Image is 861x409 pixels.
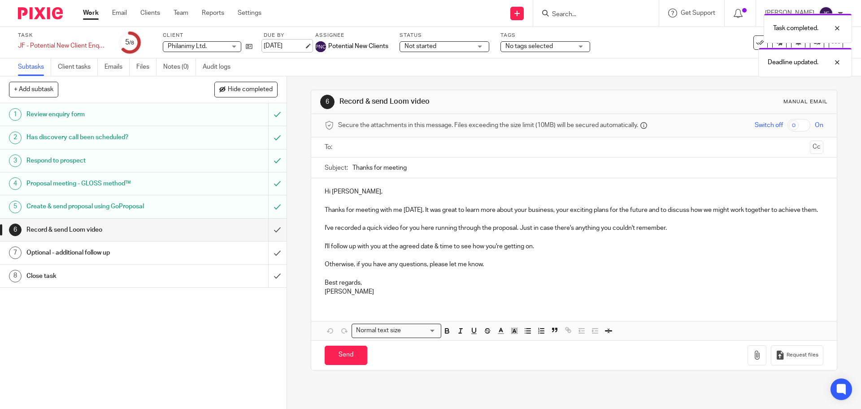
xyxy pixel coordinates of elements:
[83,9,99,18] a: Work
[26,269,182,283] h1: Close task
[325,278,823,287] p: Best regards,
[26,200,182,213] h1: Create & send proposal using GoProposal
[315,41,326,52] img: svg%3E
[18,7,63,19] img: Pixie
[112,9,127,18] a: Email
[328,42,388,51] span: Potential New Clients
[168,43,207,49] span: Philanimy Ltd.
[9,246,22,259] div: 7
[815,121,823,130] span: On
[104,58,130,76] a: Emails
[264,32,304,39] label: Due by
[315,32,388,39] label: Assignee
[352,324,441,338] div: Search for option
[325,163,348,172] label: Subject:
[214,82,278,97] button: Hide completed
[125,37,134,48] div: 5
[26,108,182,121] h1: Review enquiry form
[228,86,273,93] span: Hide completed
[140,9,160,18] a: Clients
[354,326,403,335] span: Normal text size
[755,121,783,130] span: Switch off
[26,154,182,167] h1: Respond to prospect
[18,32,108,39] label: Task
[9,177,22,190] div: 4
[26,223,182,237] h1: Record & send Loom video
[325,187,823,196] p: Hi [PERSON_NAME],
[26,246,182,259] h1: Optional - additional follow up
[400,32,489,39] label: Status
[325,242,823,251] p: I'll follow up with you at the agreed date & time to see how you're getting on.
[339,97,593,106] h1: Record & send Loom video
[325,224,823,233] p: I've recorded a quick video for you here running through the proposal. Just in case there's anyth...
[174,9,188,18] a: Team
[325,260,823,269] p: Otherwise, if you have any questions, please let me know.
[9,82,58,97] button: + Add subtask
[783,98,828,106] div: Manual email
[18,41,108,50] div: JF - Potential New Client Enquiry Form - Vegan Accountants - Philanimy Ltd.
[325,143,335,152] label: To:
[136,58,157,76] a: Files
[9,108,22,121] div: 1
[26,131,182,144] h1: Has discovery call been scheduled?
[129,40,134,45] small: /8
[9,224,22,236] div: 6
[325,206,823,215] p: Thanks for meeting with me [DATE]. It was great to learn more about your business, your exciting ...
[404,43,436,49] span: Not started
[202,9,224,18] a: Reports
[810,141,823,154] button: Cc
[325,346,367,365] input: Send
[9,132,22,144] div: 2
[26,177,182,190] h1: Proposal meeting - GLOSS method™
[338,121,638,130] span: Secure the attachments in this message. Files exceeding the size limit (10MB) will be secured aut...
[9,201,22,213] div: 5
[203,58,237,76] a: Audit logs
[58,58,98,76] a: Client tasks
[787,352,818,359] span: Request files
[771,345,823,365] button: Request files
[163,58,196,76] a: Notes (0)
[404,326,436,335] input: Search for option
[9,270,22,282] div: 8
[819,6,833,21] img: svg%3E
[18,58,51,76] a: Subtasks
[9,154,22,167] div: 3
[238,9,261,18] a: Settings
[320,95,335,109] div: 6
[163,32,252,39] label: Client
[325,287,823,296] p: [PERSON_NAME]
[768,58,818,67] p: Deadline updated.
[773,24,818,33] p: Task completed.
